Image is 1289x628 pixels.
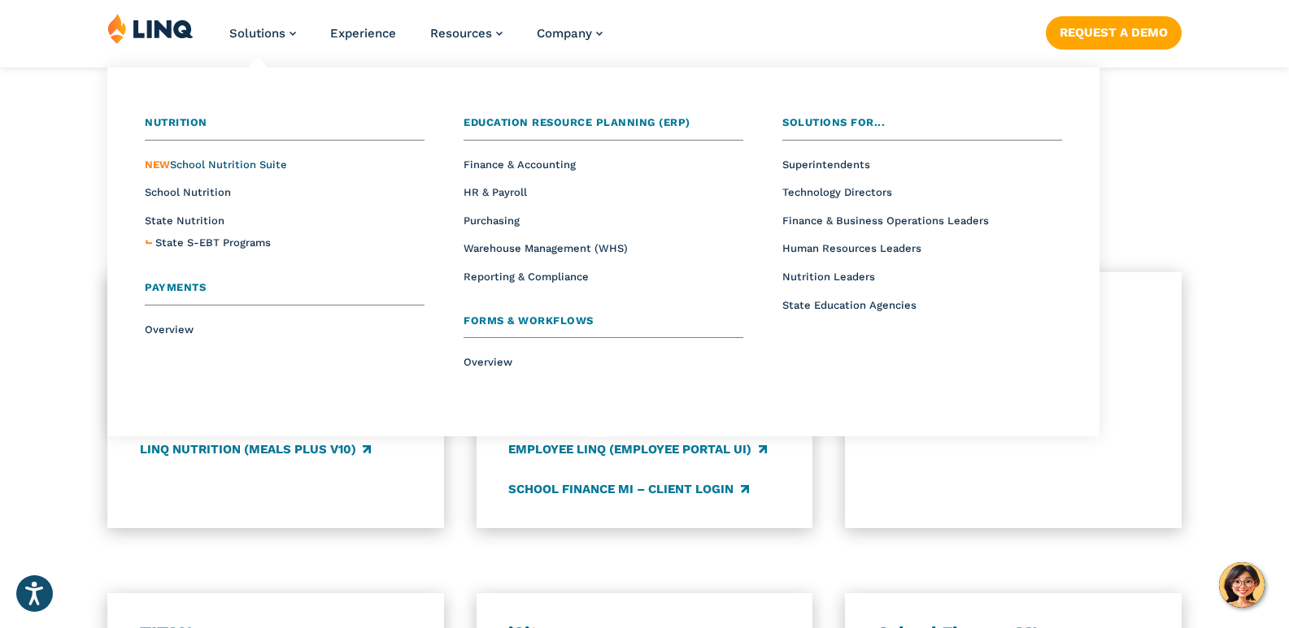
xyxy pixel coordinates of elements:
[145,281,206,293] span: Payments
[464,356,512,368] a: Overview
[155,235,271,252] a: State S-EBT Programs
[1046,16,1182,49] a: Request a Demo
[782,116,885,128] span: Solutions for...
[464,271,589,283] a: Reporting & Compliance
[145,323,194,336] a: Overview
[145,115,425,141] a: Nutrition
[145,158,170,171] span: NEW
[782,115,1062,141] a: Solutions for...
[145,116,207,128] span: Nutrition
[107,13,194,44] img: LINQ | K‑12 Software
[140,440,371,458] a: LINQ Nutrition (Meals Plus v10)
[782,271,875,283] a: Nutrition Leaders
[430,26,492,41] span: Resources
[782,158,870,171] a: Superintendents
[145,186,231,198] a: School Nutrition
[430,26,503,41] a: Resources
[145,279,425,305] a: Payments
[330,26,396,41] a: Experience
[464,186,527,198] a: HR & Payroll
[537,26,592,41] span: Company
[1046,13,1182,49] nav: Button Navigation
[537,26,603,41] a: Company
[229,26,285,41] span: Solutions
[464,116,690,128] span: Education Resource Planning (ERP)
[464,214,520,227] a: Purchasing
[782,186,892,198] a: Technology Directors
[145,158,287,171] a: NEWSchool Nutrition Suite
[464,115,743,141] a: Education Resource Planning (ERP)
[464,314,594,327] span: Forms & Workflows
[782,242,921,254] a: Human Resources Leaders
[782,299,917,311] a: State Education Agencies
[464,313,743,339] a: Forms & Workflows
[229,26,296,41] a: Solutions
[464,242,628,254] a: Warehouse Management (WHS)
[155,236,271,249] span: State S-EBT Programs
[145,214,224,227] a: State Nutrition
[1219,562,1265,608] button: Hello, have a question? Let’s chat.
[782,214,989,227] a: Finance & Business Operations Leaders
[229,13,603,67] nav: Primary Navigation
[508,440,766,458] a: Employee LINQ (Employee Portal UI)
[464,158,576,171] a: Finance & Accounting
[508,480,748,498] a: School Finance MI – Client Login
[145,158,287,171] span: School Nutrition Suite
